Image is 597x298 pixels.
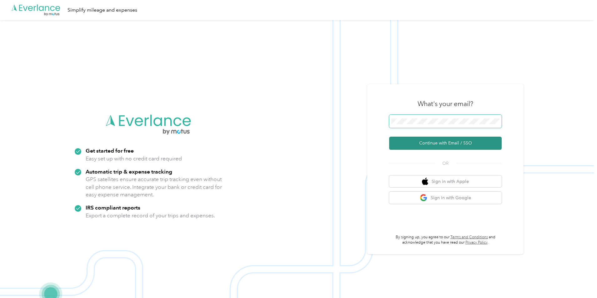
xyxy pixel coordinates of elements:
[389,192,502,204] button: google logoSign in with Google
[86,175,222,199] p: GPS satellites ensure accurate trip tracking even without cell phone service. Integrate your bank...
[86,147,134,154] strong: Get started for free
[86,168,172,175] strong: Automatic trip & expense tracking
[86,212,215,220] p: Export a complete record of your trips and expenses.
[422,178,428,185] img: apple logo
[68,6,137,14] div: Simplify mileage and expenses
[86,155,182,163] p: Easy set up with no credit card required
[389,175,502,188] button: apple logoSign in with Apple
[86,204,140,211] strong: IRS compliant reports
[389,235,502,245] p: By signing up, you agree to our and acknowledge that you have read our .
[418,99,473,108] h3: What's your email?
[389,137,502,150] button: Continue with Email / SSO
[434,160,456,167] span: OR
[465,240,488,245] a: Privacy Policy
[450,235,488,240] a: Terms and Conditions
[420,194,428,202] img: google logo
